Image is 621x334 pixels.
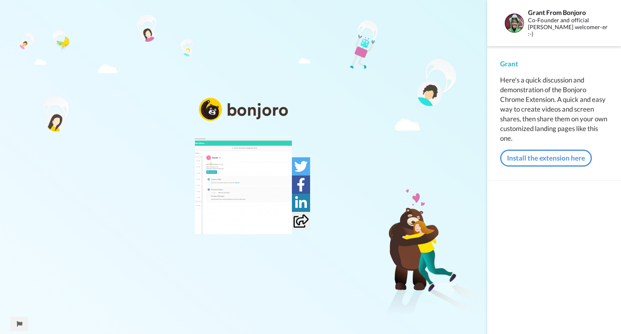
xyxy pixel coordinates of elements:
[505,13,524,33] img: Profile Image
[500,75,608,143] div: Here's a quick discussion and demonstration of the Bonjoro Chrome Extension. A quick and easy way...
[195,137,292,234] img: f30de62c-9737-4ccf-b4fd-dfc58dd94803_thumbnail_source.jpg
[500,59,608,69] div: Grant
[199,98,288,121] img: logo_full.png
[528,17,608,37] div: Co-Founder and official [PERSON_NAME] welcomer-er :-)
[528,8,608,16] div: Grant From Bonjoro
[500,150,592,167] button: Install the extension here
